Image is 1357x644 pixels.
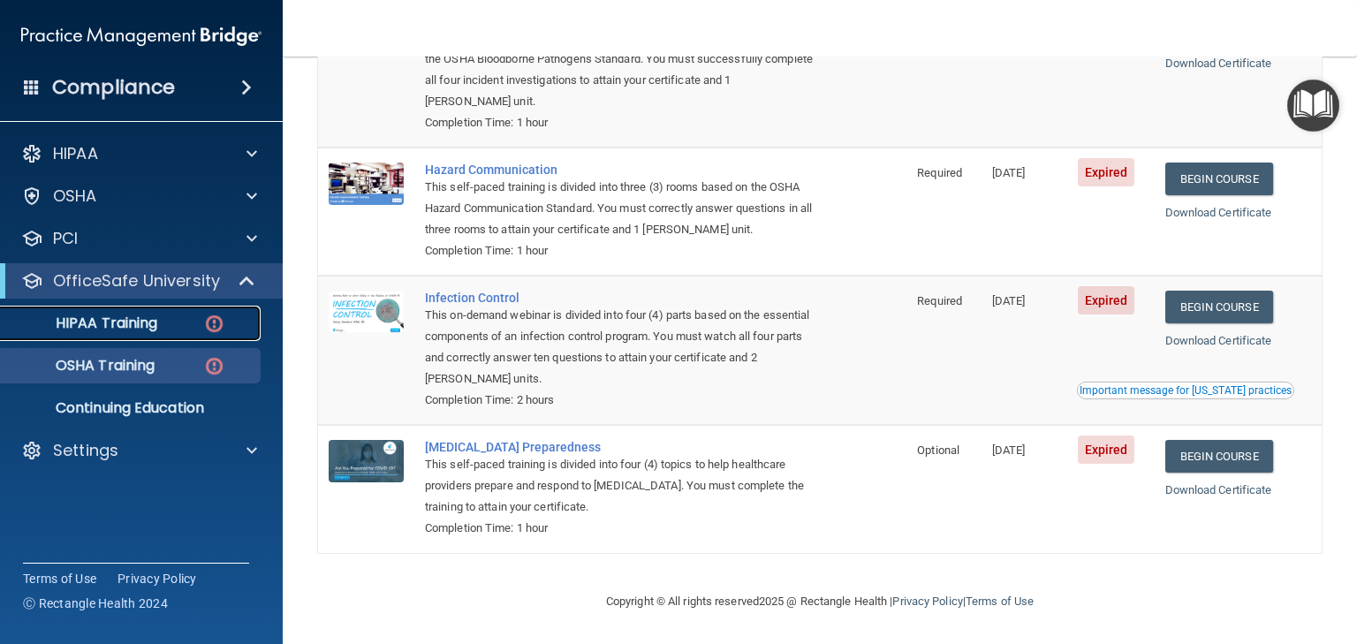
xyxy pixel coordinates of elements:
span: Required [917,294,962,307]
div: This self-paced training is divided into three (3) rooms based on the OSHA Hazard Communication S... [425,177,818,240]
span: Required [917,166,962,179]
p: OSHA [53,186,97,207]
span: Expired [1078,436,1135,464]
a: Download Certificate [1165,206,1272,219]
p: Continuing Education [11,399,253,417]
div: Completion Time: 1 hour [425,240,818,261]
a: [MEDICAL_DATA] Preparedness [425,440,818,454]
a: Infection Control [425,291,818,305]
button: Read this if you are a dental practitioner in the state of CA [1077,382,1294,399]
a: Begin Course [1165,163,1273,195]
button: Open Resource Center [1287,80,1339,132]
div: This self-paced training is divided into four (4) exposure incidents based on the OSHA Bloodborne... [425,27,818,112]
div: Important message for [US_STATE] practices [1080,385,1292,396]
span: Ⓒ Rectangle Health 2024 [23,595,168,612]
span: [DATE] [992,166,1026,179]
a: Privacy Policy [118,570,197,587]
p: PCI [53,228,78,249]
a: Download Certificate [1165,334,1272,347]
a: Settings [21,440,257,461]
span: Optional [917,443,959,457]
a: Download Certificate [1165,483,1272,496]
img: PMB logo [21,19,262,54]
a: PCI [21,228,257,249]
div: Completion Time: 1 hour [425,518,818,539]
span: Expired [1078,158,1135,186]
a: OfficeSafe University [21,270,256,292]
p: OSHA Training [11,357,155,375]
span: [DATE] [992,443,1026,457]
a: Begin Course [1165,291,1273,323]
img: danger-circle.6113f641.png [203,355,225,377]
div: This self-paced training is divided into four (4) topics to help healthcare providers prepare and... [425,454,818,518]
a: Terms of Use [966,595,1034,608]
a: Privacy Policy [892,595,962,608]
a: OSHA [21,186,257,207]
div: This on-demand webinar is divided into four (4) parts based on the essential components of an inf... [425,305,818,390]
span: Expired [1078,286,1135,314]
div: Copyright © All rights reserved 2025 @ Rectangle Health | | [497,573,1142,630]
a: Hazard Communication [425,163,818,177]
p: Settings [53,440,118,461]
a: HIPAA [21,143,257,164]
div: Completion Time: 2 hours [425,390,818,411]
p: HIPAA Training [11,314,157,332]
a: Begin Course [1165,440,1273,473]
a: Terms of Use [23,570,96,587]
p: HIPAA [53,143,98,164]
span: [DATE] [992,294,1026,307]
h4: Compliance [52,75,175,100]
div: Completion Time: 1 hour [425,112,818,133]
p: OfficeSafe University [53,270,220,292]
img: danger-circle.6113f641.png [203,313,225,335]
a: Download Certificate [1165,57,1272,70]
